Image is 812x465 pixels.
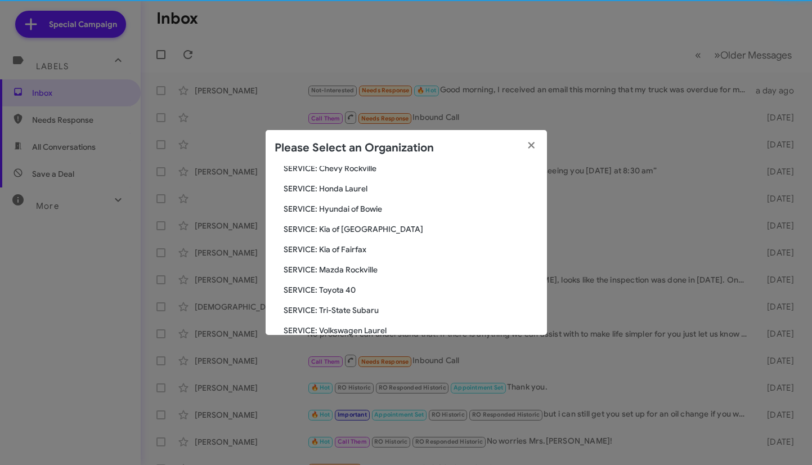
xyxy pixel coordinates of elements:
[284,264,538,275] span: SERVICE: Mazda Rockville
[284,223,538,235] span: SERVICE: Kia of [GEOGRAPHIC_DATA]
[284,305,538,316] span: SERVICE: Tri-State Subaru
[284,183,538,194] span: SERVICE: Honda Laurel
[284,325,538,336] span: SERVICE: Volkswagen Laurel
[275,139,434,157] h2: Please Select an Organization
[284,163,538,174] span: SERVICE: Chevy Rockville
[284,203,538,214] span: SERVICE: Hyundai of Bowie
[284,284,538,296] span: SERVICE: Toyota 40
[284,244,538,255] span: SERVICE: Kia of Fairfax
